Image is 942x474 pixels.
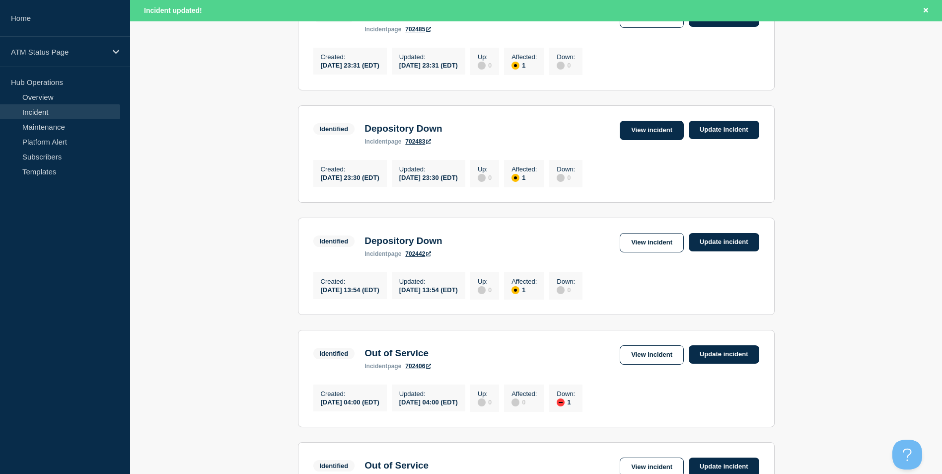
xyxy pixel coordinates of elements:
[478,53,492,61] p: Up :
[321,390,379,397] p: Created :
[557,61,575,70] div: 0
[364,250,387,257] span: incident
[620,121,684,140] a: View incident
[511,285,537,294] div: 1
[511,398,519,406] div: disabled
[478,173,492,182] div: 0
[405,138,431,145] a: 702483
[399,397,458,406] div: [DATE] 04:00 (EDT)
[557,165,575,173] p: Down :
[511,390,537,397] p: Affected :
[321,285,379,294] div: [DATE] 13:54 (EDT)
[313,460,355,472] span: Identified
[313,348,355,359] span: Identified
[364,26,387,33] span: incident
[399,390,458,397] p: Updated :
[557,286,565,294] div: disabled
[478,397,492,406] div: 0
[511,286,519,294] div: affected
[399,61,458,69] div: [DATE] 23:31 (EDT)
[557,278,575,285] p: Down :
[478,174,486,182] div: disabled
[557,53,575,61] p: Down :
[511,62,519,70] div: affected
[399,278,458,285] p: Updated :
[478,278,492,285] p: Up :
[399,165,458,173] p: Updated :
[321,53,379,61] p: Created :
[321,397,379,406] div: [DATE] 04:00 (EDT)
[557,390,575,397] p: Down :
[405,250,431,257] a: 702442
[364,26,401,33] p: page
[557,174,565,182] div: disabled
[399,285,458,294] div: [DATE] 13:54 (EDT)
[557,398,565,406] div: down
[364,123,442,134] h3: Depository Down
[620,345,684,365] a: View incident
[364,236,442,246] h3: Depository Down
[364,363,401,370] p: page
[511,173,537,182] div: 1
[364,460,431,471] h3: Out of Service
[478,62,486,70] div: disabled
[399,173,458,181] div: [DATE] 23:30 (EDT)
[557,397,575,406] div: 1
[321,61,379,69] div: [DATE] 23:31 (EDT)
[364,250,401,257] p: page
[364,348,431,359] h3: Out of Service
[620,233,684,252] a: View incident
[511,278,537,285] p: Affected :
[557,285,575,294] div: 0
[405,363,431,370] a: 702406
[511,174,519,182] div: affected
[511,165,537,173] p: Affected :
[321,278,379,285] p: Created :
[364,363,387,370] span: incident
[478,398,486,406] div: disabled
[313,123,355,135] span: Identified
[511,61,537,70] div: 1
[478,165,492,173] p: Up :
[478,286,486,294] div: disabled
[364,138,401,145] p: page
[11,48,106,56] p: ATM Status Page
[478,390,492,397] p: Up :
[892,440,922,470] iframe: Help Scout Beacon - Open
[321,173,379,181] div: [DATE] 23:30 (EDT)
[321,165,379,173] p: Created :
[478,61,492,70] div: 0
[689,345,759,364] a: Update incident
[511,53,537,61] p: Affected :
[399,53,458,61] p: Updated :
[920,5,932,16] button: Close banner
[557,173,575,182] div: 0
[144,6,202,14] span: Incident updated!
[511,397,537,406] div: 0
[364,138,387,145] span: incident
[478,285,492,294] div: 0
[557,62,565,70] div: disabled
[405,26,431,33] a: 702485
[313,236,355,247] span: Identified
[689,233,759,251] a: Update incident
[689,121,759,139] a: Update incident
